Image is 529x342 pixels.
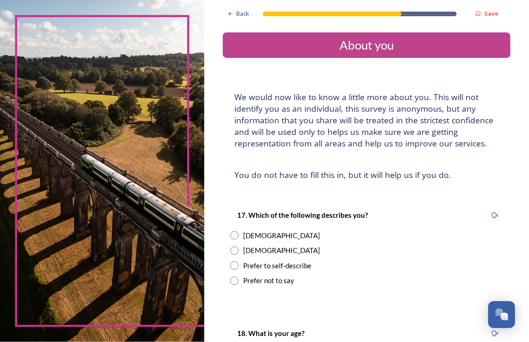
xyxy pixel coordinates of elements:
h4: You do not have to fill this in, but it will help us if you do. [234,169,499,181]
div: About you [227,36,507,54]
strong: 17. Which of the following describes you? [237,211,368,219]
h4: We would now like to know a little more about you. This will not identify you as an individual, t... [234,91,499,149]
span: Back [236,9,249,18]
strong: 18. What is your age? [237,329,304,337]
strong: Save [484,9,498,18]
button: Open Chat [488,301,515,328]
div: Prefer not to say [243,275,294,286]
div: [DEMOGRAPHIC_DATA] [243,245,320,256]
div: Prefer to self-describe [243,260,311,271]
div: [DEMOGRAPHIC_DATA] [243,230,320,241]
